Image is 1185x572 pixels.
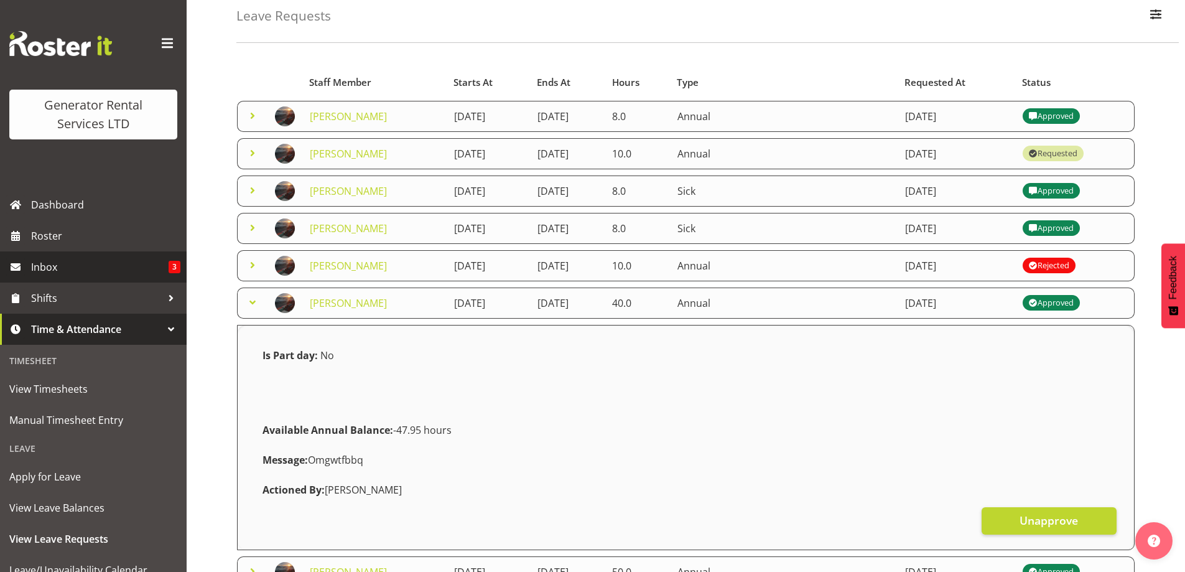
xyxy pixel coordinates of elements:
div: Generator Rental Services LTD [22,96,165,133]
td: [DATE] [898,176,1015,207]
td: [DATE] [447,138,530,169]
div: Approved [1029,184,1074,199]
td: [DATE] [530,288,605,319]
span: Roster [31,227,180,245]
strong: Actioned By: [263,483,325,497]
span: Apply for Leave [9,467,177,486]
td: [DATE] [898,138,1015,169]
strong: Available Annual Balance: [263,423,393,437]
span: Type [677,75,699,90]
img: chris-fry713a93f5bd2e892ba2382d9a4853c96d.png [275,106,295,126]
a: [PERSON_NAME] [310,259,387,273]
div: Rejected [1029,258,1069,273]
a: Manual Timesheet Entry [3,405,184,436]
td: [DATE] [530,250,605,281]
span: 3 [169,261,180,273]
td: [DATE] [898,101,1015,132]
div: -47.95 hours [255,415,1117,445]
a: [PERSON_NAME] [310,296,387,310]
td: 8.0 [605,101,670,132]
td: 10.0 [605,250,670,281]
td: [DATE] [447,288,530,319]
div: Requested [1029,146,1077,161]
span: Time & Attendance [31,320,162,339]
td: [DATE] [898,213,1015,244]
img: chris-fry713a93f5bd2e892ba2382d9a4853c96d.png [275,256,295,276]
span: Unapprove [1020,512,1078,528]
div: Approved [1029,296,1074,311]
td: [DATE] [530,176,605,207]
a: [PERSON_NAME] [310,184,387,198]
td: Annual [670,101,898,132]
span: Manual Timesheet Entry [9,411,177,429]
a: View Leave Balances [3,492,184,523]
span: Dashboard [31,195,180,214]
span: Shifts [31,289,162,307]
span: View Leave Balances [9,499,177,517]
span: Requested At [904,75,965,90]
span: Status [1022,75,1051,90]
td: [DATE] [530,101,605,132]
td: [DATE] [447,101,530,132]
span: Inbox [31,258,169,276]
td: Sick [670,176,898,207]
img: help-xxl-2.png [1148,535,1160,547]
img: chris-fry713a93f5bd2e892ba2382d9a4853c96d.png [275,293,295,313]
td: [DATE] [898,288,1015,319]
img: chris-fry713a93f5bd2e892ba2382d9a4853c96d.png [275,218,295,238]
td: Annual [670,250,898,281]
div: Timesheet [3,348,184,373]
td: Sick [670,213,898,244]
td: [DATE] [447,250,530,281]
img: chris-fry713a93f5bd2e892ba2382d9a4853c96d.png [275,181,295,201]
td: [DATE] [530,138,605,169]
td: [DATE] [898,250,1015,281]
a: View Timesheets [3,373,184,405]
strong: Message: [263,453,308,467]
span: Ends At [537,75,570,90]
td: 40.0 [605,288,670,319]
td: [DATE] [447,176,530,207]
img: Rosterit website logo [9,31,112,56]
button: Feedback - Show survey [1161,243,1185,328]
td: [DATE] [447,213,530,244]
a: [PERSON_NAME] [310,147,387,161]
td: 10.0 [605,138,670,169]
h4: Leave Requests [236,9,331,23]
div: Approved [1029,109,1074,124]
button: Filter Employees [1143,2,1169,30]
td: 8.0 [605,213,670,244]
span: Starts At [453,75,493,90]
span: No [320,349,334,362]
div: Omgwtfbbq [255,445,1117,475]
span: View Leave Requests [9,530,177,548]
td: 8.0 [605,176,670,207]
span: Feedback [1168,256,1179,299]
td: Annual [670,138,898,169]
img: chris-fry713a93f5bd2e892ba2382d9a4853c96d.png [275,144,295,164]
td: Annual [670,288,898,319]
span: View Timesheets [9,380,177,398]
a: View Leave Requests [3,523,184,555]
a: [PERSON_NAME] [310,222,387,235]
td: [DATE] [530,213,605,244]
button: Unapprove [982,507,1117,535]
strong: Is Part day: [263,349,318,362]
div: [PERSON_NAME] [255,475,1117,505]
span: Hours [612,75,639,90]
a: [PERSON_NAME] [310,110,387,123]
div: Leave [3,436,184,461]
div: Approved [1029,221,1074,236]
a: Apply for Leave [3,461,184,492]
span: Staff Member [309,75,371,90]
